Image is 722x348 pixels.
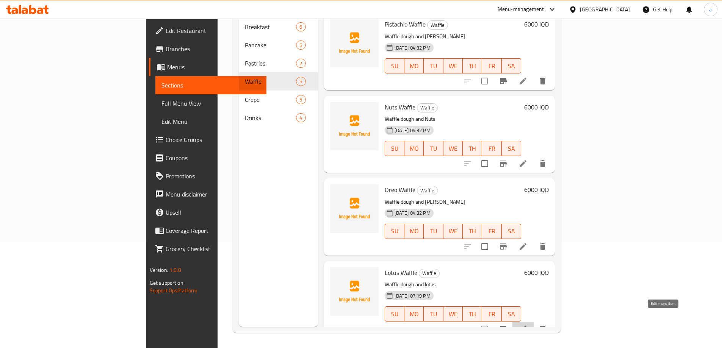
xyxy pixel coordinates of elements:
[166,44,260,53] span: Branches
[385,101,415,113] span: Nuts Waffle
[149,58,266,76] a: Menus
[427,309,440,320] span: TU
[166,172,260,181] span: Promotions
[709,5,712,14] span: a
[446,143,460,154] span: WE
[161,117,260,126] span: Edit Menu
[580,5,630,14] div: [GEOGRAPHIC_DATA]
[385,306,404,321] button: SU
[296,59,305,68] div: items
[330,102,379,150] img: Nuts Waffle
[443,224,463,239] button: WE
[166,190,260,199] span: Menu disclaimer
[466,309,479,320] span: TH
[245,95,296,104] span: Crepe
[385,32,522,41] p: Waffle dough and [PERSON_NAME]
[330,184,379,233] img: Oreo Waffle
[443,306,463,321] button: WE
[385,197,522,207] p: Waffle dough and [PERSON_NAME]
[407,226,421,237] span: MO
[385,280,522,289] p: Waffle dough and lotus
[296,96,305,103] span: 5
[443,141,463,156] button: WE
[463,306,482,321] button: TH
[404,141,424,156] button: MO
[296,114,305,122] span: 4
[518,242,528,251] a: Edit menu item
[466,143,479,154] span: TH
[296,77,305,86] div: items
[392,292,434,300] span: [DATE] 07:19 PM
[404,58,424,73] button: MO
[404,306,424,321] button: MO
[524,267,549,278] h6: 6000 IQD
[407,61,421,72] span: MO
[505,61,518,72] span: SA
[296,22,305,31] div: items
[477,73,493,89] span: Select to update
[485,143,498,154] span: FR
[149,222,266,240] a: Coverage Report
[446,226,460,237] span: WE
[296,41,305,50] div: items
[482,141,501,156] button: FR
[534,320,552,338] button: delete
[524,102,549,112] h6: 6000 IQD
[494,320,512,338] button: Branch-specific-item
[424,58,443,73] button: TU
[482,58,501,73] button: FR
[239,54,318,72] div: Pastries2
[424,306,443,321] button: TU
[446,309,460,320] span: WE
[149,149,266,167] a: Coupons
[518,76,528,86] a: Edit menu item
[239,91,318,109] div: Crepe5
[427,226,440,237] span: TU
[505,143,518,154] span: SA
[482,224,501,239] button: FR
[524,184,549,195] h6: 6000 IQD
[150,286,198,295] a: Support.OpsPlatform
[166,153,260,162] span: Coupons
[485,309,498,320] span: FR
[296,42,305,49] span: 5
[155,76,266,94] a: Sections
[245,41,296,50] span: Pancake
[534,72,552,90] button: delete
[417,103,437,112] span: Waffle
[388,226,401,237] span: SU
[166,135,260,144] span: Choice Groups
[385,267,417,278] span: Lotus Waffle
[502,141,521,156] button: SA
[245,22,296,31] div: Breakfast
[296,95,305,104] div: items
[534,154,552,173] button: delete
[239,36,318,54] div: Pancake5
[419,269,439,278] span: Waffle
[149,240,266,258] a: Grocery Checklist
[385,114,522,124] p: Waffle dough and Nuts
[149,185,266,203] a: Menu disclaimer
[245,59,296,68] div: Pastries
[494,72,512,90] button: Branch-specific-item
[330,19,379,67] img: Pistachio Waffle
[505,309,518,320] span: SA
[502,58,521,73] button: SA
[485,61,498,72] span: FR
[169,265,181,275] span: 1.0.0
[494,237,512,256] button: Branch-specific-item
[166,226,260,235] span: Coverage Report
[296,78,305,85] span: 5
[388,61,401,72] span: SU
[385,141,404,156] button: SU
[150,278,185,288] span: Get support on:
[524,19,549,30] h6: 6000 IQD
[427,20,448,30] div: Waffle
[161,99,260,108] span: Full Menu View
[149,22,266,40] a: Edit Restaurant
[239,109,318,127] div: Drinks4
[385,19,426,30] span: Pistachio Waffle
[424,224,443,239] button: TU
[463,141,482,156] button: TH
